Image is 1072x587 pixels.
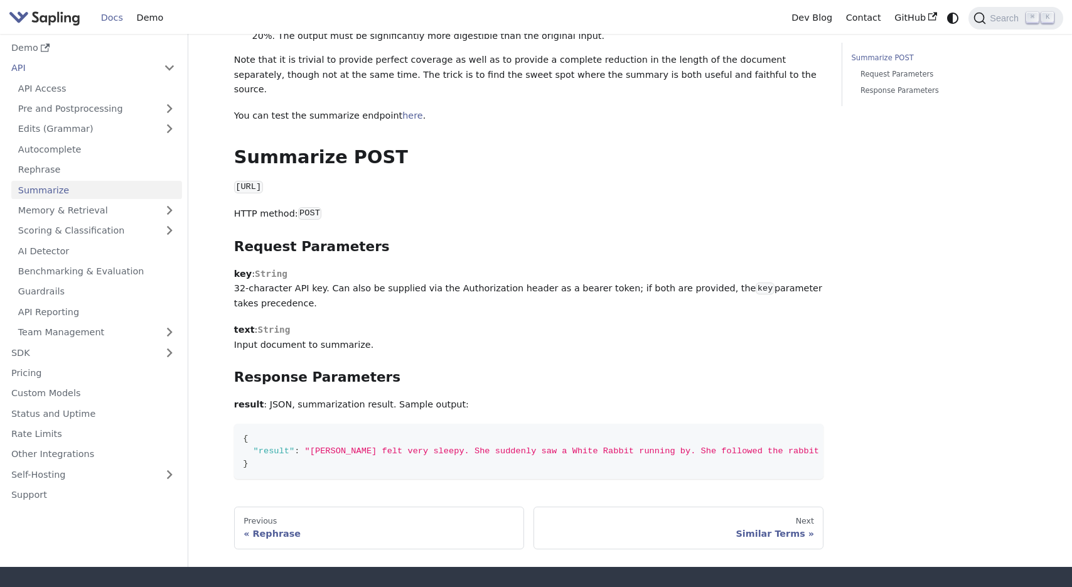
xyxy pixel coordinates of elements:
h2: Summarize POST [234,146,824,169]
strong: key [234,269,252,279]
a: AI Detector [11,242,182,261]
a: Memory & Retrieval [11,202,182,220]
a: API [4,59,157,77]
strong: text [234,325,255,335]
a: Team Management [11,323,182,342]
img: Sapling.ai [9,9,80,27]
div: Rephrase [244,528,515,539]
a: Summarize POST [852,52,1022,64]
a: SDK [4,344,157,362]
div: Next [543,516,814,526]
span: "result" [254,446,295,456]
a: Docs [94,8,130,28]
button: Search (Command+K) [968,7,1063,30]
a: Sapling.ai [9,9,85,27]
a: Benchmarking & Evaluation [11,262,182,281]
span: "[PERSON_NAME] felt very sleepy. She suddenly saw a White Rabbit running by. She followed the rab... [305,446,891,456]
a: Other Integrations [4,446,182,464]
span: } [243,459,248,468]
code: [URL] [234,181,263,193]
div: Previous [244,516,515,526]
a: Scoring & Classification [11,222,182,240]
a: Edits (Grammar) [11,121,182,139]
a: Support [4,486,182,504]
kbd: ⌘ [1026,12,1039,23]
div: Similar Terms [543,528,814,539]
code: key [756,283,774,295]
a: Guardrails [11,283,182,301]
a: here [402,110,422,121]
button: Collapse sidebar category 'API' [157,59,182,77]
a: Response Parameters [860,85,1017,97]
a: Demo [4,39,182,57]
a: Pricing [4,364,182,382]
a: Rate Limits [4,425,182,443]
a: API Reporting [11,303,182,321]
a: Summarize [11,181,182,200]
span: : [294,446,299,456]
a: Rephrase [11,161,182,179]
a: NextSimilar Terms [533,507,824,549]
p: : JSON, summarization result. Sample output: [234,397,824,412]
a: Autocomplete [11,141,182,159]
span: Search [986,13,1026,23]
a: Demo [130,8,170,28]
h3: Response Parameters [234,369,824,386]
span: String [255,269,287,279]
a: GitHub [887,8,943,28]
p: : 32-character API key. Can also be supplied via the Authorization header as a bearer token; if b... [234,267,824,311]
a: Dev Blog [785,8,839,28]
a: Status and Uptime [4,405,182,423]
p: HTTP method: [234,207,824,222]
h3: Request Parameters [234,239,824,256]
p: : Input document to summarize. [234,323,824,353]
a: Request Parameters [860,68,1017,80]
strong: result [234,399,264,409]
button: Expand sidebar category 'SDK' [157,344,182,362]
a: Custom Models [4,384,182,402]
kbd: K [1041,12,1054,23]
nav: Docs pages [234,507,824,549]
span: { [243,434,248,443]
a: Self-Hosting [4,466,182,484]
span: String [257,325,290,335]
a: API Access [11,80,182,98]
p: Note that it is trivial to provide perfect coverage as well as to provide a complete reduction in... [234,53,824,97]
code: POST [298,207,322,220]
a: PreviousRephrase [234,507,525,549]
a: Pre and Postprocessing [11,100,182,118]
button: Switch between dark and light mode (currently system mode) [944,9,962,27]
p: You can test the summarize endpoint . [234,109,824,124]
a: Contact [839,8,888,28]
